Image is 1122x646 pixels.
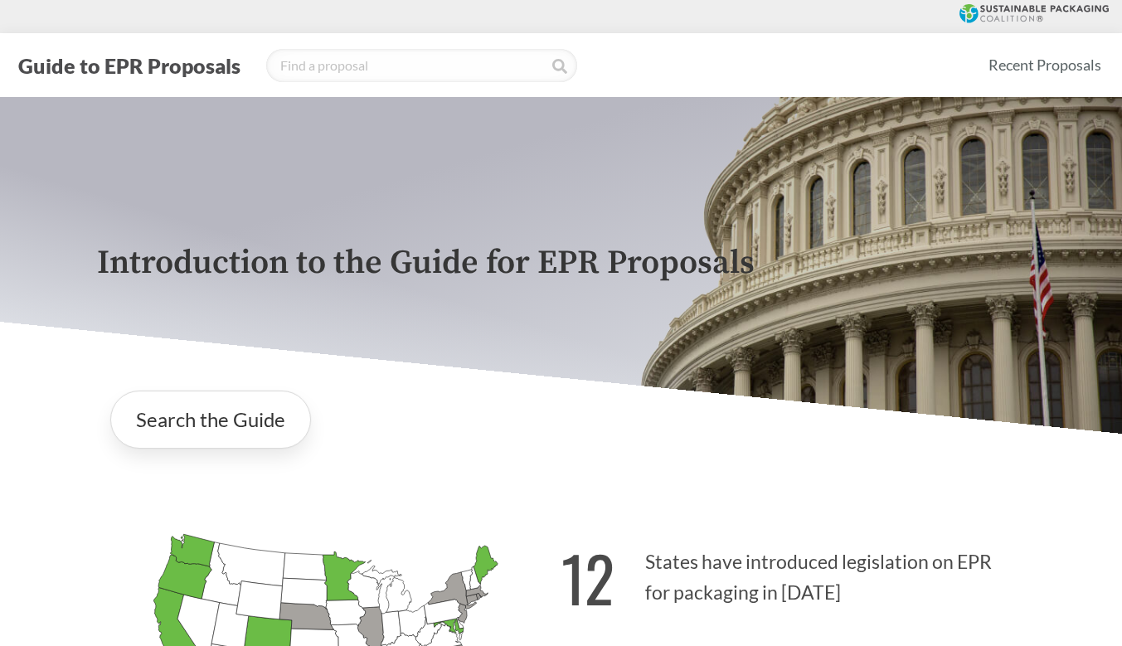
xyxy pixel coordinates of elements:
[97,245,1026,282] p: Introduction to the Guide for EPR Proposals
[561,522,1026,624] p: States have introduced legislation on EPR for packaging in [DATE]
[981,46,1109,84] a: Recent Proposals
[13,52,245,79] button: Guide to EPR Proposals
[561,532,614,624] strong: 12
[110,391,311,449] a: Search the Guide
[266,49,577,82] input: Find a proposal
